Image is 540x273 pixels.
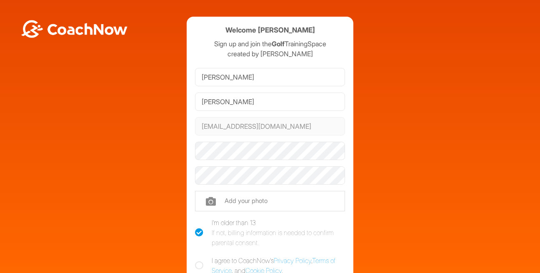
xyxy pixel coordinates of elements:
[195,117,345,135] input: Email
[195,93,345,111] input: Last Name
[225,25,315,35] h4: Welcome [PERSON_NAME]
[195,68,345,86] input: First Name
[195,39,345,49] p: Sign up and join the TrainingSpace
[212,228,345,248] div: If not, billing information is needed to confirm parental consent.
[212,218,345,248] div: I'm older than 13
[274,256,311,265] a: Privacy Policy
[195,49,345,59] p: created by [PERSON_NAME]
[20,20,128,38] img: BwLJSsUCoWCh5upNqxVrqldRgqLPVwmV24tXu5FoVAoFEpwwqQ3VIfuoInZCoVCoTD4vwADAC3ZFMkVEQFDAAAAAElFTkSuQmCC
[272,40,285,48] strong: Golf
